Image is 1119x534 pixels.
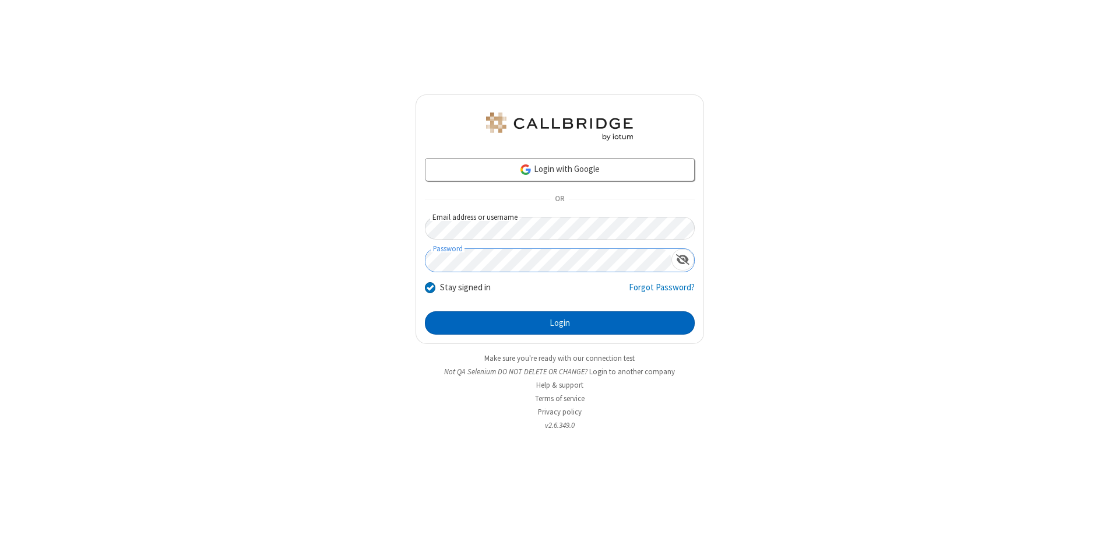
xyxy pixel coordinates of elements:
a: Help & support [536,380,583,390]
div: Show password [671,249,694,270]
a: Terms of service [535,394,585,403]
button: Login to another company [589,366,675,377]
li: Not QA Selenium DO NOT DELETE OR CHANGE? [416,366,704,377]
input: Email address or username [425,217,695,240]
a: Make sure you're ready with our connection test [484,353,635,363]
a: Forgot Password? [629,281,695,303]
img: google-icon.png [519,163,532,176]
button: Login [425,311,695,335]
img: QA Selenium DO NOT DELETE OR CHANGE [484,113,635,140]
li: v2.6.349.0 [416,420,704,431]
label: Stay signed in [440,281,491,294]
input: Password [425,249,671,272]
a: Login with Google [425,158,695,181]
span: OR [550,191,569,208]
a: Privacy policy [538,407,582,417]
